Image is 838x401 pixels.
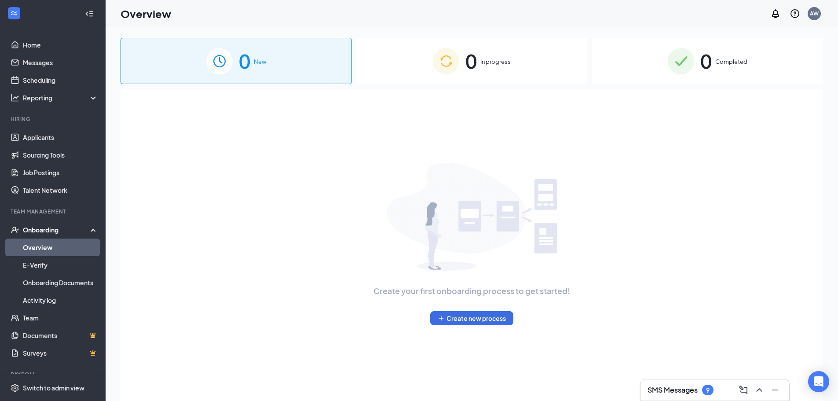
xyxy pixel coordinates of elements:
div: Onboarding [23,225,91,234]
div: AW [810,10,819,17]
svg: ComposeMessage [738,385,749,395]
a: Scheduling [23,71,98,89]
svg: WorkstreamLogo [10,9,18,18]
svg: Minimize [770,385,780,395]
div: Payroll [11,371,96,378]
button: Minimize [768,383,782,397]
h1: Overview [121,6,171,21]
div: Reporting [23,93,99,102]
div: Hiring [11,115,96,123]
a: Job Postings [23,164,98,181]
span: New [254,57,266,66]
button: ComposeMessage [736,383,750,397]
button: PlusCreate new process [430,311,513,325]
span: 0 [239,46,250,76]
svg: Notifications [770,8,781,19]
span: In progress [480,57,511,66]
div: 9 [706,386,710,394]
a: Team [23,309,98,327]
a: Overview [23,239,98,256]
a: Onboarding Documents [23,274,98,291]
span: Create your first onboarding process to get started! [373,285,570,297]
svg: Settings [11,383,19,392]
a: SurveysCrown [23,344,98,362]
a: DocumentsCrown [23,327,98,344]
h3: SMS Messages [648,385,698,395]
a: Talent Network [23,181,98,199]
svg: Plus [438,315,445,322]
svg: Collapse [85,9,94,18]
button: ChevronUp [752,383,766,397]
a: Messages [23,54,98,71]
a: Activity log [23,291,98,309]
div: Team Management [11,208,96,215]
a: Home [23,36,98,54]
div: Switch to admin view [23,383,84,392]
svg: Analysis [11,93,19,102]
span: 0 [465,46,477,76]
svg: ChevronUp [754,385,765,395]
svg: QuestionInfo [790,8,800,19]
a: E-Verify [23,256,98,274]
svg: UserCheck [11,225,19,234]
div: Open Intercom Messenger [808,371,829,392]
span: Completed [715,57,747,66]
a: Applicants [23,129,98,146]
span: 0 [700,46,712,76]
a: Sourcing Tools [23,146,98,164]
